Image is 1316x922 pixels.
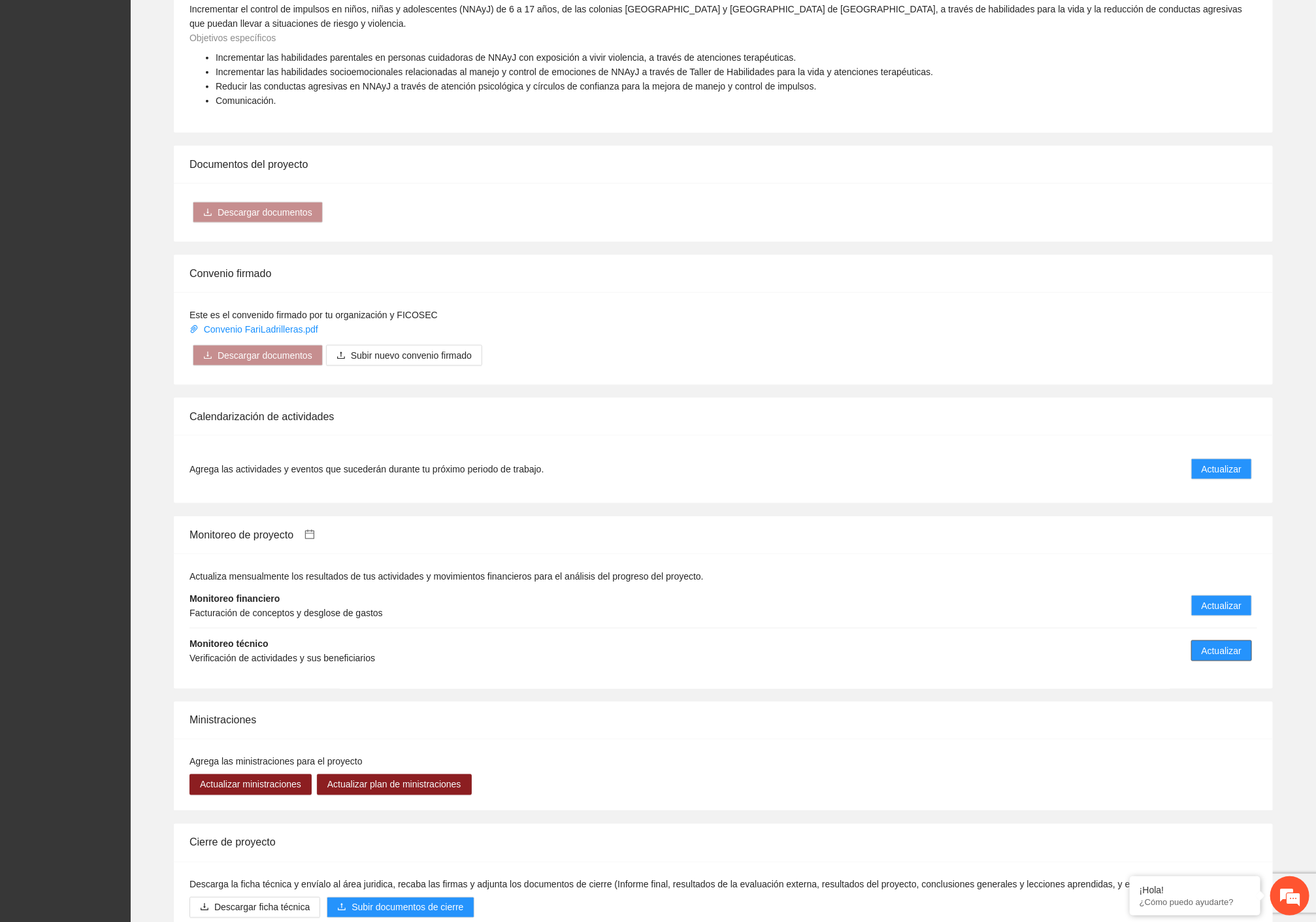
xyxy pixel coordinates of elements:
button: downloadDescargar ficha técnica [189,897,320,918]
div: ¡Hola! [1140,885,1251,895]
span: uploadSubir nuevo convenio firmado [326,350,482,361]
span: Descargar ficha técnica [214,900,310,915]
span: download [200,902,209,913]
span: Facturación de conceptos y desglose de gastos [189,608,383,618]
span: Comunicación. [216,95,276,106]
button: uploadSubir nuevo convenio firmado [326,345,482,366]
span: Actualizar [1202,462,1242,476]
span: Reducir las conductas agresivas en NNAyJ a través de atención psicológica y círculos de confianza... [216,81,817,91]
p: ¿Cómo puedo ayudarte? [1140,897,1251,907]
a: Convenio FariLadrilleras.pdf [189,324,321,335]
span: Incrementar las habilidades socioemocionales relacionadas al manejo y control de emociones de NNA... [216,67,933,77]
span: upload [337,351,346,361]
button: Actualizar [1191,640,1252,661]
span: download [203,208,212,218]
button: Actualizar plan de ministraciones [317,774,472,795]
div: Monitoreo de proyecto [189,516,1257,553]
span: calendar [304,529,315,540]
div: Ministraciones [189,702,1257,739]
span: Objetivos específicos [189,33,276,43]
span: Actualiza mensualmente los resultados de tus actividades y movimientos financieros para el anális... [189,571,704,582]
span: Verificación de actividades y sus beneficiarios [189,653,375,663]
div: Documentos del proyecto [189,146,1257,183]
span: Estamos en línea. [76,174,180,306]
div: Convenio firmado [189,255,1257,292]
span: Agrega las ministraciones para el proyecto [189,757,363,767]
button: Actualizar [1191,595,1252,616]
span: paper-clip [189,325,199,334]
div: Minimizar ventana de chat en vivo [214,7,246,38]
strong: Monitoreo técnico [189,638,269,649]
span: Subir nuevo convenio firmado [351,348,472,363]
div: Cierre de proyecto [189,824,1257,861]
span: Descargar documentos [218,205,312,220]
span: download [203,351,212,361]
span: Incrementar el control de impulsos en niños, niñas y adolescentes (NNAyJ) de 6 a 17 años, de las ... [189,4,1242,29]
button: Actualizar [1191,459,1252,480]
a: calendar [293,529,314,540]
button: downloadDescargar documentos [193,345,323,366]
div: Chatee con nosotros ahora [68,67,220,84]
span: Actualizar ministraciones [200,778,301,792]
span: Descargar documentos [218,348,312,363]
span: Actualizar plan de ministraciones [327,778,461,792]
a: Actualizar ministraciones [189,780,312,790]
span: Actualizar [1202,599,1242,613]
button: downloadDescargar documentos [193,202,323,223]
strong: Monitoreo financiero [189,593,280,604]
textarea: Escriba su mensaje y pulse “Intro” [7,357,249,403]
a: Actualizar plan de ministraciones [317,780,472,790]
span: Agrega las actividades y eventos que sucederán durante tu próximo periodo de trabajo. [189,462,544,476]
span: Este es el convenido firmado por tu organización y FICOSEC [189,310,438,320]
span: Actualizar [1202,644,1242,658]
a: downloadDescargar ficha técnica [189,902,320,913]
button: Actualizar ministraciones [189,774,312,795]
span: uploadSubir documentos de cierre [327,902,474,913]
span: Incrementar las habilidades parentales en personas cuidadoras de NNAyJ con exposición a vivir vio... [216,52,796,63]
span: Descarga la ficha técnica y envíalo al área juridica, recaba las firmas y adjunta los documentos ... [189,880,1231,890]
div: Calendarización de actividades [189,398,1257,435]
button: uploadSubir documentos de cierre [327,897,474,918]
